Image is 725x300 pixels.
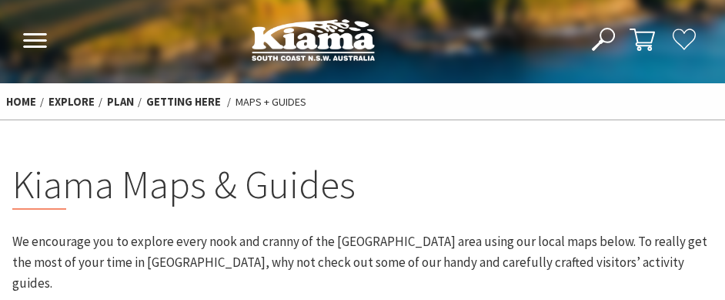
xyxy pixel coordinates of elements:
a: Explore [48,95,95,110]
a: Plan [107,95,134,110]
p: We encourage you to explore every nook and cranny of the [GEOGRAPHIC_DATA] area using our local m... [12,231,713,294]
li: Maps + Guides [236,93,306,111]
h2: Kiama Maps & Guides [12,161,713,210]
a: Getting Here [146,95,221,110]
a: Home [6,95,36,110]
img: Kiama Logo [252,19,375,61]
